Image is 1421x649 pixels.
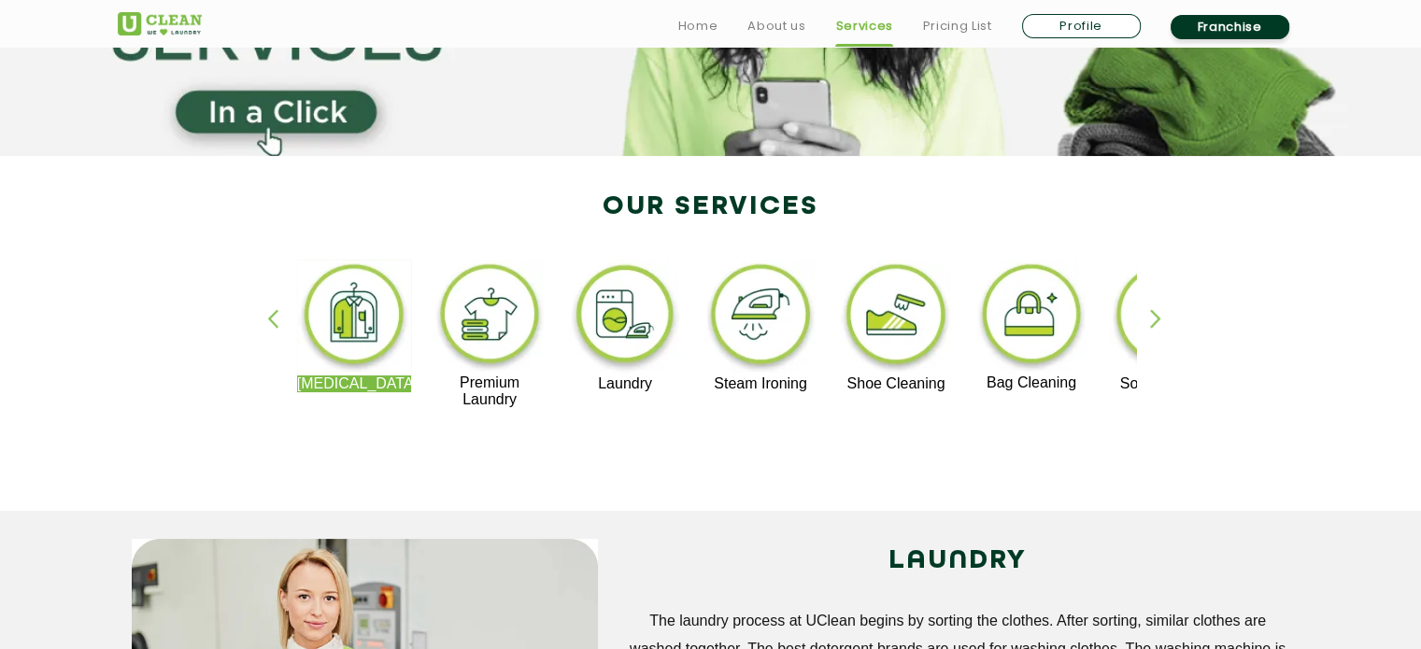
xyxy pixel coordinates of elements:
p: Laundry [568,375,683,392]
a: Profile [1022,14,1141,38]
p: Premium Laundry [433,374,547,408]
img: sofa_cleaning_11zon.webp [1109,260,1224,375]
p: Shoe Cleaning [839,375,954,392]
p: [MEDICAL_DATA] [297,375,412,392]
img: dry_cleaning_11zon.webp [297,260,412,375]
h2: LAUNDRY [626,539,1290,584]
img: steam_ironing_11zon.webp [703,260,818,375]
p: Bag Cleaning [974,374,1089,391]
a: Services [835,15,892,37]
p: Steam Ironing [703,375,818,392]
img: laundry_cleaning_11zon.webp [568,260,683,375]
img: premium_laundry_cleaning_11zon.webp [433,260,547,374]
a: Home [678,15,718,37]
a: About us [747,15,805,37]
a: Franchise [1171,15,1289,39]
img: UClean Laundry and Dry Cleaning [118,12,202,35]
a: Pricing List [923,15,992,37]
img: bag_cleaning_11zon.webp [974,260,1089,374]
p: Sofa Cleaning [1109,375,1224,392]
img: shoe_cleaning_11zon.webp [839,260,954,375]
